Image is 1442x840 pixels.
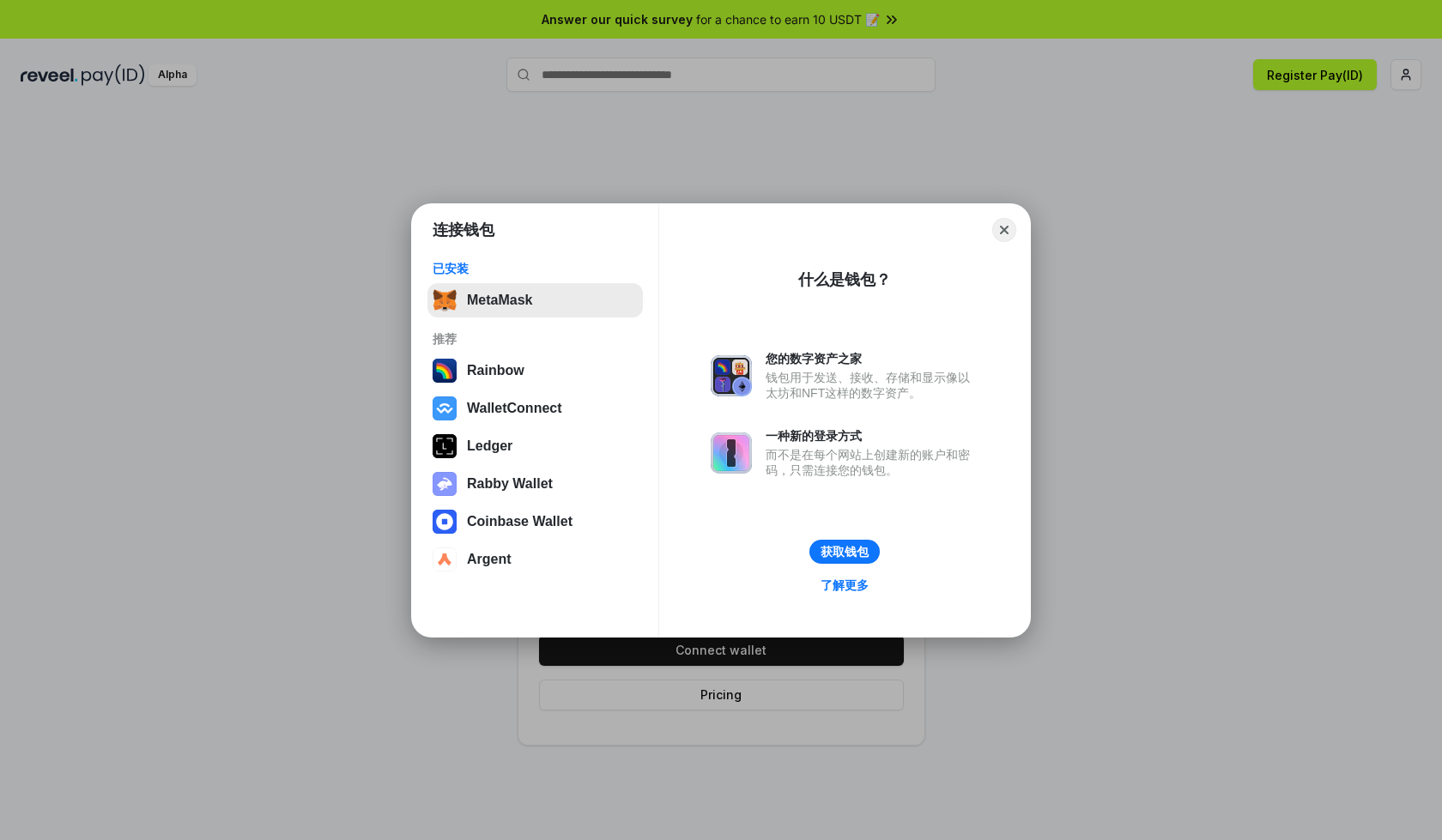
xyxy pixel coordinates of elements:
[427,391,643,426] button: WalletConnect
[433,331,638,347] div: 推荐
[467,363,524,378] div: Rainbow
[810,574,879,596] a: 了解更多
[433,510,457,534] img: svg+xml,%3Csvg%20width%3D%2228%22%20height%3D%2228%22%20viewBox%3D%220%200%2028%2028%22%20fill%3D...
[766,370,978,401] div: 钱包用于发送、接收、存储和显示像以太坊和NFT这样的数字资产。
[433,396,457,420] img: svg+xml,%3Csvg%20width%3D%2228%22%20height%3D%2228%22%20viewBox%3D%220%200%2028%2028%22%20fill%3D...
[821,577,869,593] div: 了解更多
[467,476,553,492] div: Rabby Wallet
[809,540,880,564] button: 获取钱包
[433,547,457,571] img: svg+xml,%3Csvg%20width%3D%2228%22%20height%3D%2228%22%20viewBox%3D%220%200%2028%2028%22%20fill%3D...
[992,218,1016,242] button: Close
[798,269,891,290] div: 什么是钱包？
[467,514,573,529] div: Coinbase Wallet
[467,293,532,308] div: MetaMask
[427,283,643,317] button: MetaMask
[711,355,752,396] img: svg+xml,%3Csvg%20xmlns%3D%22http%3A%2F%2Fwww.w3.org%2F2000%2Fsvg%22%20fill%3D%22none%22%20viewBox...
[433,472,457,496] img: svg+xml,%3Csvg%20xmlns%3D%22http%3A%2F%2Fwww.w3.org%2F2000%2Fsvg%22%20fill%3D%22none%22%20viewBox...
[467,401,562,416] div: WalletConnect
[766,428,978,444] div: 一种新的登录方式
[711,432,752,474] img: svg+xml,%3Csvg%20xmlns%3D%22http%3A%2F%2Fwww.w3.org%2F2000%2Fsvg%22%20fill%3D%22none%22%20viewBox...
[467,552,512,567] div: Argent
[433,261,638,276] div: 已安装
[427,542,643,577] button: Argent
[766,447,978,478] div: 而不是在每个网站上创建新的账户和密码，只需连接您的钱包。
[433,359,457,383] img: svg+xml,%3Csvg%20width%3D%22120%22%20height%3D%22120%22%20viewBox%3D%220%200%20120%20120%22%20fil...
[821,544,869,559] div: 获取钱包
[433,220,494,240] h1: 连接钱包
[433,288,457,312] img: svg+xml,%3Csvg%20fill%3D%22none%22%20height%3D%2233%22%20viewBox%3D%220%200%2035%2033%22%20width%...
[427,505,643,539] button: Coinbase Wallet
[433,434,457,458] img: svg+xml,%3Csvg%20xmlns%3D%22http%3A%2F%2Fwww.w3.org%2F2000%2Fsvg%22%20width%3D%2228%22%20height%3...
[427,467,643,501] button: Rabby Wallet
[427,354,643,388] button: Rainbow
[766,351,978,366] div: 您的数字资产之家
[467,438,512,454] div: Ledger
[427,429,643,463] button: Ledger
